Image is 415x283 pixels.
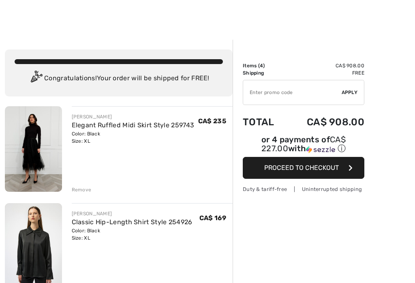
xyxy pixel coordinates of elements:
[243,136,364,157] div: or 4 payments ofCA$ 227.00withSezzle Click to learn more about Sezzle
[28,71,44,87] img: Congratulation2.svg
[342,89,358,96] span: Apply
[72,113,195,120] div: [PERSON_NAME]
[286,69,364,77] td: Free
[199,214,226,222] span: CA$ 169
[72,186,92,193] div: Remove
[5,106,62,192] img: Elegant Ruffled Midi Skirt Style 259743
[306,146,335,153] img: Sezzle
[264,164,339,172] span: Proceed to Checkout
[243,62,286,69] td: Items ( )
[243,80,342,105] input: Promo code
[243,157,364,179] button: Proceed to Checkout
[72,121,195,129] a: Elegant Ruffled Midi Skirt Style 259743
[260,63,263,69] span: 4
[15,71,223,87] div: Congratulations! Your order will be shipped for FREE!
[261,135,346,153] span: CA$ 227.00
[243,185,364,193] div: Duty & tariff-free | Uninterrupted shipping
[286,108,364,136] td: CA$ 908.00
[243,108,286,136] td: Total
[286,62,364,69] td: CA$ 908.00
[198,117,226,125] span: CA$ 235
[72,227,193,242] div: Color: Black Size: XL
[72,210,193,217] div: [PERSON_NAME]
[72,130,195,145] div: Color: Black Size: XL
[243,69,286,77] td: Shipping
[243,136,364,154] div: or 4 payments of with
[72,218,193,226] a: Classic Hip-Length Shirt Style 254926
